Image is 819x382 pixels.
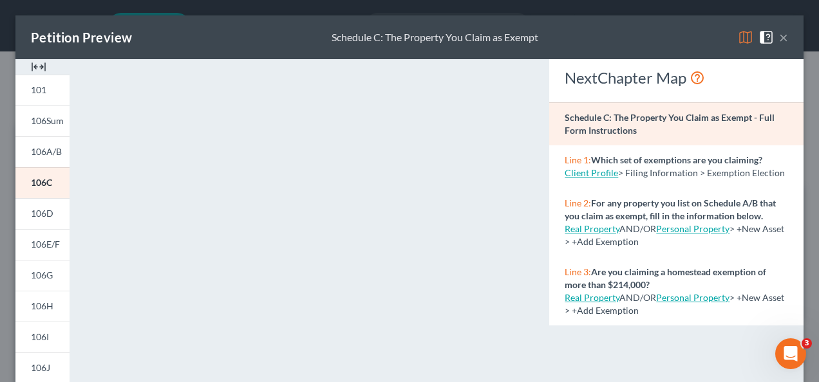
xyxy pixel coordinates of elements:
span: Line 2: [565,197,591,208]
div: Schedule C: The Property You Claim as Exempt [332,30,538,45]
span: 106A/B [31,146,62,157]
span: 106C [31,177,52,188]
span: 106D [31,208,53,219]
span: 3 [802,338,812,349]
strong: For any property you list on Schedule A/B that you claim as exempt, fill in the information below. [565,197,776,221]
strong: Schedule C: The Property You Claim as Exempt - Full Form Instructions [565,112,775,136]
a: 106H [15,291,70,322]
a: Client Profile [565,167,618,178]
strong: Are you claiming a homestead exemption of more than $214,000? [565,266,766,290]
span: Line 3: [565,266,591,277]
a: 106E/F [15,229,70,260]
span: 106I [31,331,49,342]
span: 106G [31,269,53,280]
a: 101 [15,75,70,105]
a: Personal Property [656,223,730,234]
span: AND/OR [565,292,656,303]
img: help-close-5ba153eb36485ed6c1ea00a893f15db1cb9b99d6cae46e1a8edb6c62d00a1a76.svg [758,30,774,45]
span: 106J [31,362,50,373]
button: × [779,30,788,45]
a: 106A/B [15,136,70,167]
span: > Filing Information > Exemption Election [618,167,785,178]
a: 106C [15,167,70,198]
a: Real Property [565,292,619,303]
a: 106I [15,322,70,352]
span: > +New Asset > +Add Exemption [565,292,784,316]
iframe: Intercom live chat [775,338,806,369]
a: 106Sum [15,105,70,136]
div: Petition Preview [31,28,132,46]
a: 106G [15,260,70,291]
span: 106H [31,300,53,311]
div: NextChapter Map [565,68,788,88]
span: AND/OR [565,223,656,234]
img: map-eea8200ae884c6f1103ae1953ef3d486a96c86aabb227e865a55264e3737af1f.svg [738,30,753,45]
span: > +New Asset > +Add Exemption [565,223,784,247]
a: Personal Property [656,292,730,303]
span: Line 1: [565,154,591,165]
strong: Which set of exemptions are you claiming? [591,154,762,165]
span: 106Sum [31,115,64,126]
img: expand-e0f6d898513216a626fdd78e52531dac95497ffd26381d4c15ee2fc46db09dca.svg [31,59,46,75]
a: Real Property [565,223,619,234]
span: 106E/F [31,239,60,250]
span: 101 [31,84,46,95]
a: 106D [15,198,70,229]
